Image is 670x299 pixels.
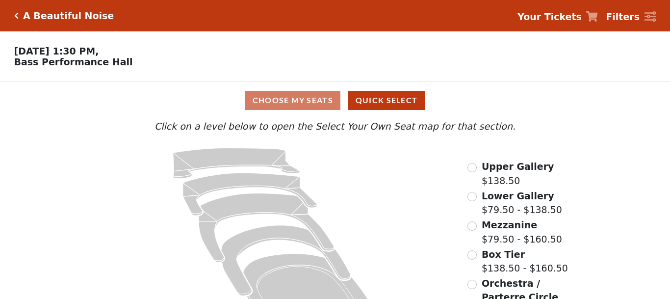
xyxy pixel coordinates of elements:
button: Quick Select [348,91,425,110]
strong: Your Tickets [517,11,582,22]
span: Box Tier [482,249,525,260]
h5: A Beautiful Noise [23,10,114,22]
label: $138.50 [482,160,554,188]
span: Mezzanine [482,219,537,230]
span: Lower Gallery [482,190,554,201]
p: Click on a level below to open the Select Your Own Seat map for that section. [91,119,579,134]
a: Your Tickets [517,10,598,24]
a: Filters [606,10,656,24]
a: Click here to go back to filters [14,12,19,19]
label: $79.50 - $160.50 [482,218,562,246]
span: Upper Gallery [482,161,554,172]
label: $79.50 - $138.50 [482,189,562,217]
strong: Filters [606,11,640,22]
path: Upper Gallery - Seats Available: 263 [173,148,300,179]
label: $138.50 - $160.50 [482,247,568,275]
